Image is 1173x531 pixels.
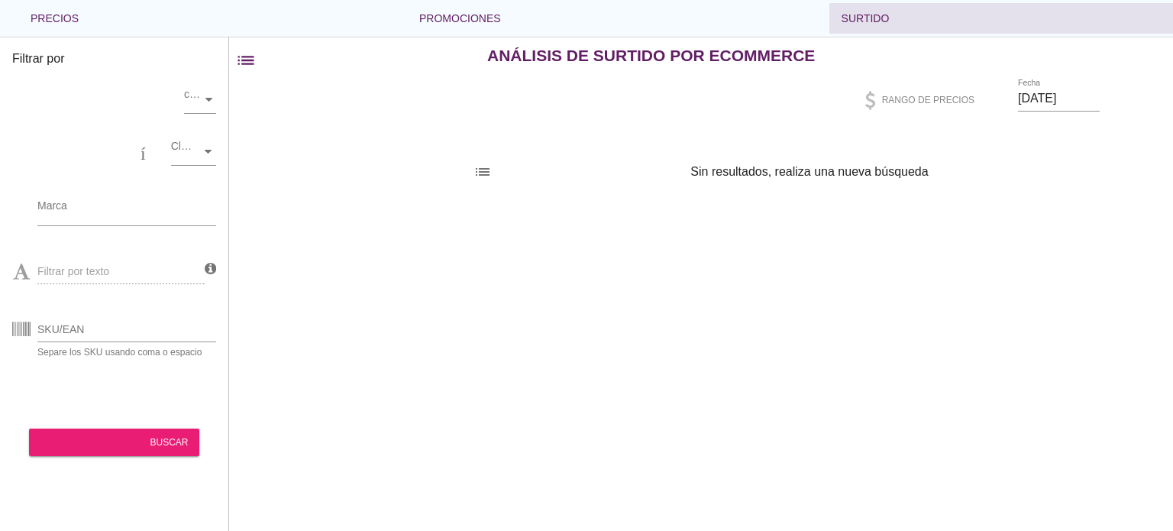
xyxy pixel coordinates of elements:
[407,3,829,34] button: Promociones
[235,50,481,71] font: lista de filtros
[31,12,79,24] font: Precios
[37,347,202,358] font: Separe los SKU usando coma o espacio
[842,12,890,24] font: Surtido
[12,141,164,160] font: categoría
[49,196,365,215] font: flecha desplegable
[40,433,150,452] font: buscar
[12,89,177,108] font: almacenar
[150,437,189,448] font: buscar
[1018,86,1100,111] input: Fecha
[419,12,501,24] font: Promociones
[690,165,928,178] font: Sin resultados, realiza una nueva búsqueda
[79,9,395,28] font: flecha desplegable
[473,163,684,181] font: lista de filtros
[501,9,817,28] font: flecha desplegable
[18,3,407,34] button: Precios
[29,429,199,456] button: buscar
[878,89,1126,108] font: rango de fechas
[487,47,815,64] font: Análisis de surtido por ecommerce
[12,52,64,65] font: Filtrar por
